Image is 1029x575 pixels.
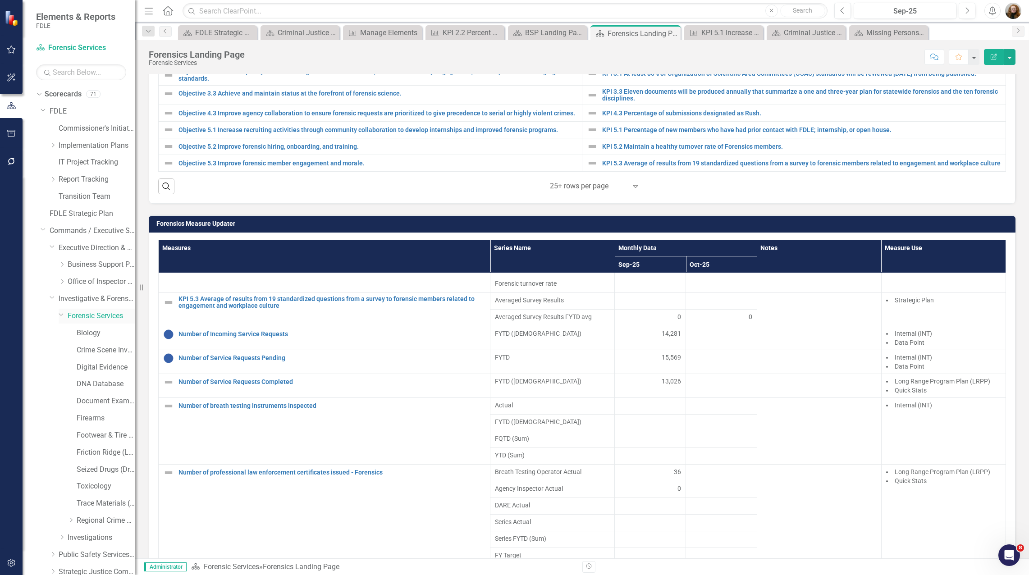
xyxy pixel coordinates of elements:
a: Public Safety Services Command [59,550,135,560]
td: Double-Click to Edit Right Click for Context Menu [159,85,582,105]
td: Double-Click to Edit [615,464,686,481]
span: FYTD ([DEMOGRAPHIC_DATA]) [495,377,610,386]
img: Not Defined [163,141,174,152]
img: Not Defined [587,68,598,79]
span: Forensic turnover rate [495,279,610,288]
a: KPI 5.2 Maintain a healthy turnover rate of Forensics members. [602,143,1001,150]
td: Double-Click to Edit [490,464,615,481]
img: Not Defined [587,141,598,152]
div: BSP Landing Page [525,27,585,38]
td: Double-Click to Edit Right Click for Context Menu [159,350,490,374]
img: Informational Data [163,353,174,364]
td: Double-Click to Edit [757,397,881,464]
h3: Forensics Measure Updater [156,220,1011,227]
img: Not Defined [163,377,174,388]
a: Regional Crime Labs [77,516,135,526]
img: Not Defined [163,124,174,135]
span: 0 [749,312,752,321]
a: Scorecards [45,89,82,100]
div: FDLE Strategic Plan [195,27,255,38]
a: KPI 4.3 Percentage of submissions designated as Rush. [602,110,1001,117]
span: Long Range Program Plan (LRPP) [895,378,990,385]
a: Number of Incoming Service Requests [178,331,485,338]
img: Not Defined [163,70,174,81]
a: Executive Direction & Business Support [59,243,135,253]
a: Investigations [68,533,135,543]
span: Data Point [895,339,924,346]
a: Transition Team [59,192,135,202]
a: Missing Persons & Offender Enforcement Landing Page [851,27,926,38]
span: FY Target [495,551,610,560]
a: Commissioner's Initiative Team Project Dashboard [59,123,135,134]
a: Number of Service Requests Completed [178,379,485,385]
td: Double-Click to Edit Right Click for Context Menu [159,292,490,326]
a: Forensic Services [68,311,135,321]
span: Series Actual [495,517,610,526]
a: Criminal Justice Information Services Landing Page [263,27,337,38]
td: Double-Click to Edit [686,497,757,514]
td: Double-Click to Edit [757,374,881,397]
a: Manage Elements [345,27,420,38]
td: Double-Click to Edit [615,548,686,564]
span: DARE Actual [495,501,610,510]
img: Informational Data [163,329,174,340]
a: Seized Drugs (Drug Chemistry) [77,465,135,475]
td: Double-Click to Edit [757,326,881,350]
div: KPI 5.1 Increase in availability and participation of internal professional development training ... [701,27,761,38]
div: Forensics Landing Page [149,50,245,59]
span: FYTD ([DEMOGRAPHIC_DATA]) [495,417,610,426]
span: Actual [495,401,610,410]
a: Trace Materials (Trace Evidence) [77,498,135,509]
td: Double-Click to Edit Right Click for Context Menu [159,65,582,85]
a: Number of Service Requests Pending [178,355,485,361]
a: Office of Inspector General [68,277,135,287]
td: Double-Click to Edit Right Click for Context Menu [159,105,582,122]
td: Double-Click to Edit [686,292,757,309]
span: Series FYTD (Sum) [495,534,610,543]
a: Digital Evidence [77,362,135,373]
div: Sep-25 [857,6,953,17]
img: Not Defined [163,88,174,99]
a: Report Tracking [59,174,135,185]
span: Elements & Reports [36,11,115,22]
img: Jennifer Siddoway [1005,3,1021,19]
button: Sep-25 [854,3,956,19]
iframe: Intercom live chat [998,544,1020,566]
a: Forensic Services [204,562,259,571]
span: Breath Testing Operator Actual [495,467,610,476]
a: KPI 5.1 Percentage of new members who have had prior contact with FDLE; internship, or open house. [602,127,1001,133]
img: Not Defined [587,108,598,119]
span: 36 [674,467,681,476]
a: IT Project Tracking [59,157,135,168]
span: YTD (Sum) [495,451,610,460]
span: Agency Inspector Actual [495,484,610,493]
a: Objective 3.3 Achieve and maintain status at the forefront of forensic science. [178,90,577,97]
div: » [191,562,576,572]
a: Toxicology [77,481,135,492]
span: 0 [677,484,681,493]
img: ClearPoint Strategy [5,10,20,26]
td: Double-Click to Edit [615,481,686,497]
a: Document Examination (Questioned Documents) [77,396,135,406]
a: Crime Scene Investigation [77,345,135,356]
span: Quick Stats [895,477,927,484]
span: 13,026 [662,377,681,386]
span: 0 [677,312,681,321]
td: Double-Click to Edit Right Click for Context Menu [582,65,1006,85]
td: Double-Click to Edit [490,497,615,514]
input: Search Below... [36,64,126,80]
div: Manage Elements [360,27,420,38]
div: 71 [86,91,101,98]
td: Double-Click to Edit Right Click for Context Menu [582,138,1006,155]
td: Double-Click to Edit [615,497,686,514]
td: Double-Click to Edit Right Click for Context Menu [582,105,1006,122]
td: Double-Click to Edit [757,350,881,374]
td: Double-Click to Edit [490,292,615,309]
td: Double-Click to Edit [686,481,757,497]
a: Investigative & Forensic Services Command [59,294,135,304]
a: Forensic Services [36,43,126,53]
small: FDLE [36,22,115,29]
div: Criminal Justice Professionalism, Standards & Training Services Landing Page [784,27,843,38]
span: Internal (INT) [895,354,932,361]
div: Missing Persons & Offender Enforcement Landing Page [866,27,926,38]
